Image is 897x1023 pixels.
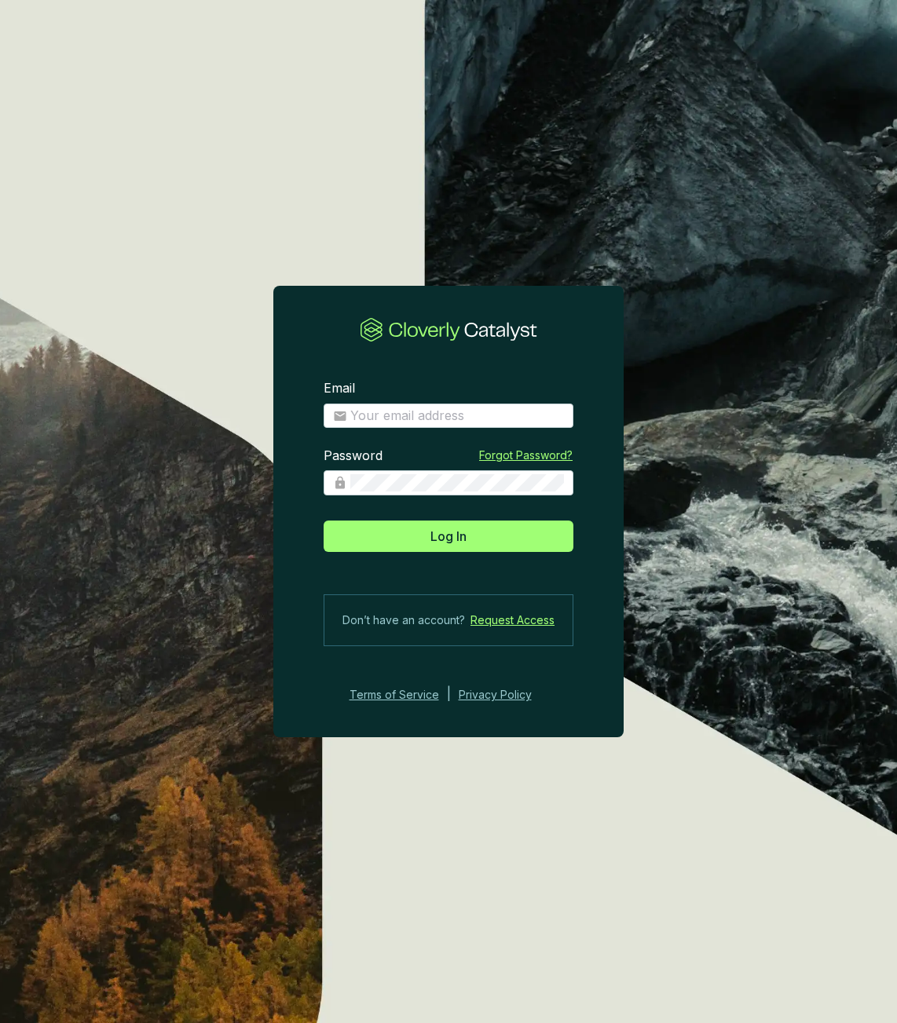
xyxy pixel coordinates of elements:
[459,685,553,704] a: Privacy Policy
[470,611,555,630] a: Request Access
[479,448,573,463] a: Forgot Password?
[345,685,439,704] a: Terms of Service
[324,448,383,465] label: Password
[324,521,573,552] button: Log In
[342,611,465,630] span: Don’t have an account?
[430,527,467,546] span: Log In
[447,685,451,704] div: |
[324,380,355,397] label: Email
[350,407,564,425] input: Email
[350,474,564,491] input: Password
